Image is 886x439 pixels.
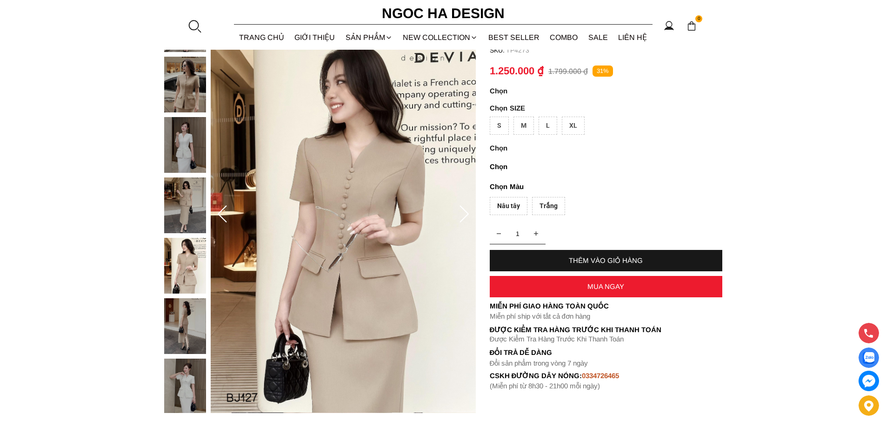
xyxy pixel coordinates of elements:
[164,238,206,294] img: Cateline Set_ Bộ Vest Cổ V Đính Cúc Nhí Chân Váy Bút Chì BJ127_mini_5
[490,326,722,334] p: Được Kiểm Tra Hàng Trước Khi Thanh Toán
[539,117,557,135] div: L
[686,21,697,31] img: img-CART-ICON-ksit0nf1
[164,298,206,354] img: Cateline Set_ Bộ Vest Cổ V Đính Cúc Nhí Chân Váy Bút Chì BJ127_mini_6
[506,46,722,54] p: TP4273
[562,117,585,135] div: XL
[532,197,565,215] div: Trắng
[490,224,546,243] input: Quantity input
[695,15,703,23] span: 0
[863,352,874,364] img: Display image
[490,117,509,135] div: S
[164,177,206,233] img: Cateline Set_ Bộ Vest Cổ V Đính Cúc Nhí Chân Váy Bút Chì BJ127_mini_4
[593,66,613,77] p: 31%
[211,16,476,413] img: Cateline Set_ Bộ Vest Cổ V Đính Cúc Nhí Chân Váy Bút Chì BJ127_5
[545,25,583,50] a: Combo
[582,372,619,380] font: 0334726465
[483,25,545,50] a: BEST SELLER
[490,335,722,343] p: Được Kiểm Tra Hàng Trước Khi Thanh Toán
[234,25,290,50] a: TRANG CHỦ
[289,25,340,50] a: GIỚI THIỆU
[490,46,506,54] h6: SKU:
[490,65,544,77] p: 1.250.000 ₫
[513,117,534,135] div: M
[490,372,582,380] font: cskh đường dây nóng:
[490,302,609,310] font: Miễn phí giao hàng toàn quốc
[164,117,206,173] img: Cateline Set_ Bộ Vest Cổ V Đính Cúc Nhí Chân Váy Bút Chì BJ127_mini_3
[613,25,653,50] a: LIÊN HỆ
[398,25,483,50] a: NEW COLLECTION
[548,67,588,76] p: 1.799.000 ₫
[490,348,722,356] h6: Đổi trả dễ dàng
[490,104,722,112] p: SIZE
[164,57,206,112] img: Cateline Set_ Bộ Vest Cổ V Đính Cúc Nhí Chân Váy Bút Chì BJ127_mini_2
[583,25,613,50] a: SALE
[490,197,527,215] div: Nâu tây
[490,312,590,320] font: Miễn phí ship với tất cả đơn hàng
[490,359,588,367] font: Đổi sản phẩm trong vòng 7 ngày
[373,2,513,25] a: Ngoc Ha Design
[490,181,722,192] p: Màu
[340,25,398,50] div: SẢN PHẨM
[490,382,600,390] font: (Miễn phí từ 8h30 - 21h00 mỗi ngày)
[859,371,879,391] a: messenger
[490,256,722,264] div: THÊM VÀO GIỎ HÀNG
[490,282,722,290] div: MUA NGAY
[859,347,879,368] a: Display image
[164,359,206,414] img: Cateline Set_ Bộ Vest Cổ V Đính Cúc Nhí Chân Váy Bút Chì BJ127_mini_7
